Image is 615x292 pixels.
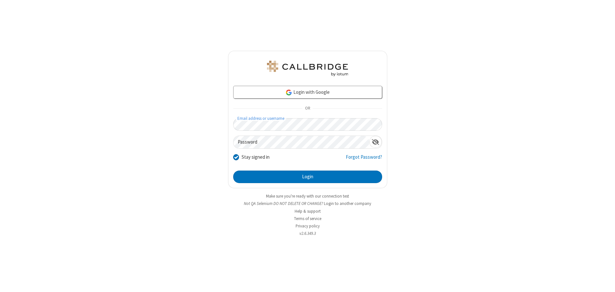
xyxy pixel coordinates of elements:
a: Make sure you're ready with our connection test [266,193,349,199]
input: Password [234,136,369,148]
li: v2.6.349.3 [228,230,387,236]
a: Terms of service [294,216,321,221]
a: Forgot Password? [346,154,382,166]
a: Login with Google [233,86,382,99]
button: Login to another company [324,200,371,207]
img: google-icon.png [285,89,292,96]
button: Login [233,171,382,183]
input: Email address or username [233,118,382,131]
div: Show password [369,136,382,148]
span: OR [302,104,313,113]
img: QA Selenium DO NOT DELETE OR CHANGE [266,61,349,76]
label: Stay signed in [242,154,270,161]
a: Help & support [295,208,321,214]
li: Not QA Selenium DO NOT DELETE OR CHANGE? [228,200,387,207]
a: Privacy policy [296,223,320,229]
